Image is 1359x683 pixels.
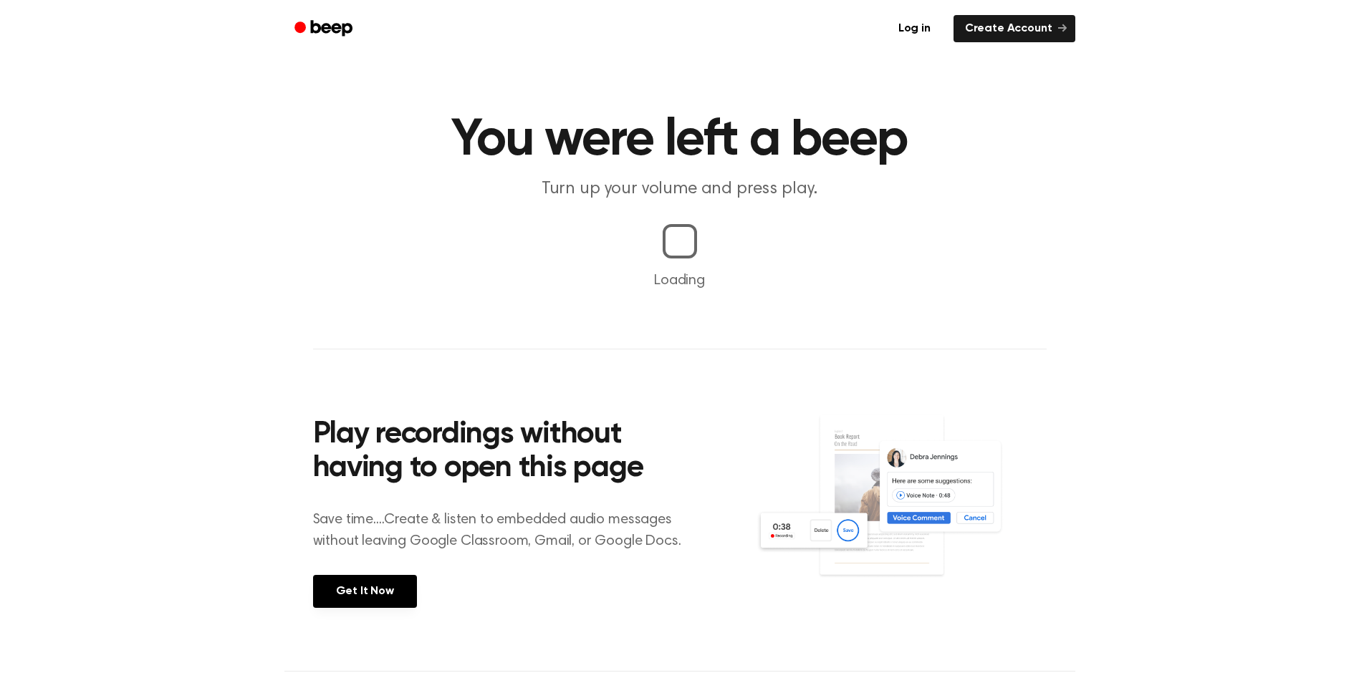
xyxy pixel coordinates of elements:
a: Beep [284,15,365,43]
h1: You were left a beep [313,115,1047,166]
h2: Play recordings without having to open this page [313,418,699,486]
a: Log in [884,12,945,45]
img: Voice Comments on Docs and Recording Widget [756,414,1046,606]
p: Loading [17,270,1342,291]
a: Get It Now [313,575,417,608]
p: Turn up your volume and press play. [405,178,955,201]
p: Save time....Create & listen to embedded audio messages without leaving Google Classroom, Gmail, ... [313,509,699,552]
a: Create Account [954,15,1075,42]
